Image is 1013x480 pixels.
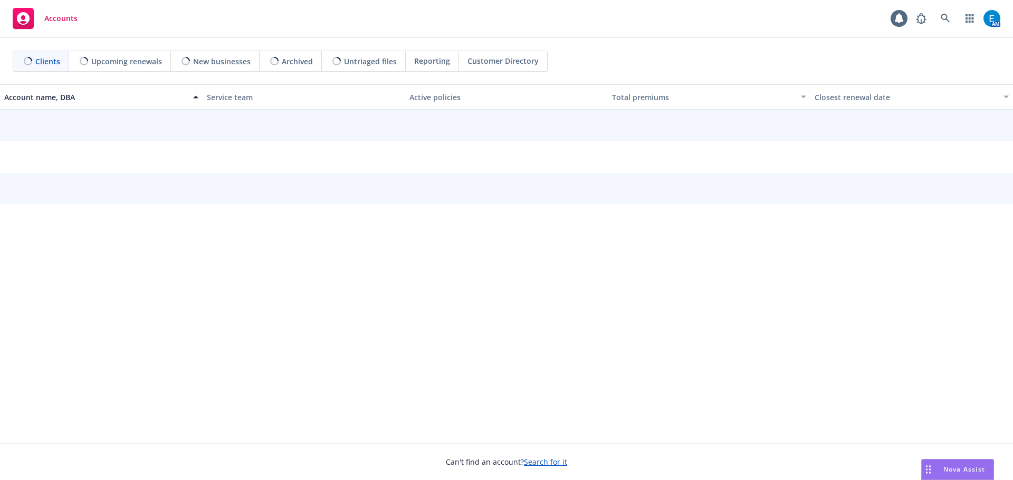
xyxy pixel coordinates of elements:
div: Active policies [409,92,604,103]
div: Closest renewal date [815,92,997,103]
span: Untriaged files [344,56,397,67]
span: Customer Directory [467,55,539,66]
a: Search [935,8,956,29]
a: Switch app [959,8,980,29]
span: Upcoming renewals [91,56,162,67]
div: Service team [207,92,401,103]
button: Active policies [405,84,608,110]
img: photo [983,10,1000,27]
span: Archived [282,56,313,67]
button: Service team [203,84,405,110]
a: Accounts [8,4,82,33]
span: Nova Assist [943,465,985,474]
a: Report a Bug [911,8,932,29]
button: Total premiums [608,84,810,110]
a: Search for it [524,457,567,467]
span: Clients [35,56,60,67]
button: Nova Assist [921,459,994,480]
span: Reporting [414,55,450,66]
span: New businesses [193,56,251,67]
button: Closest renewal date [810,84,1013,110]
div: Account name, DBA [4,92,187,103]
span: Can't find an account? [446,456,567,467]
div: Total premiums [612,92,795,103]
span: Accounts [44,14,78,23]
div: Drag to move [922,459,935,479]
